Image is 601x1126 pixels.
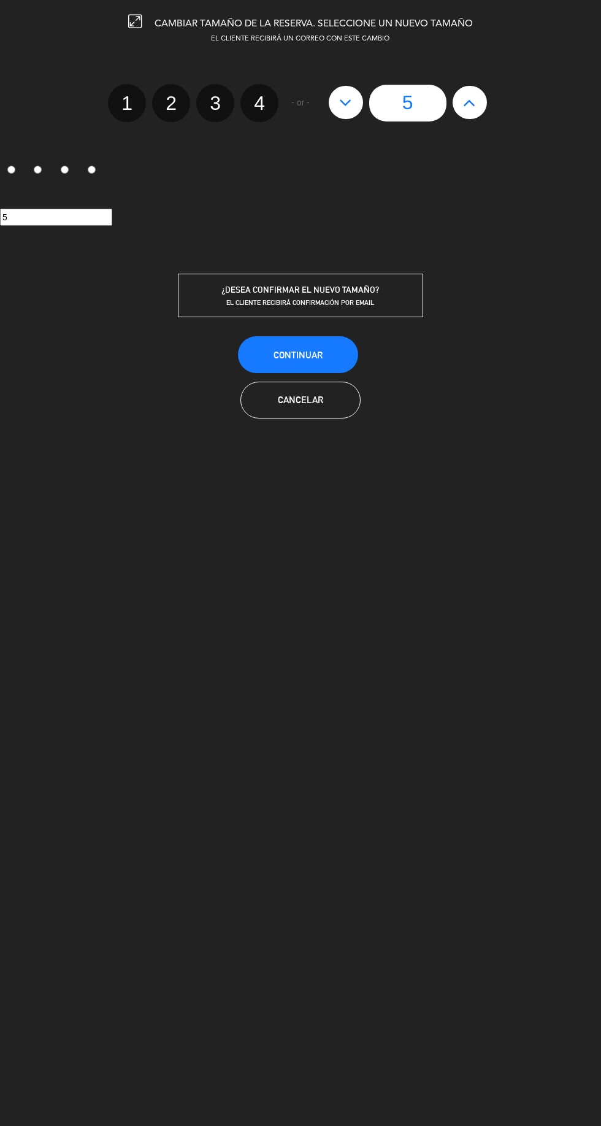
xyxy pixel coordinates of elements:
[152,84,190,122] label: 2
[108,84,146,122] label: 1
[291,96,310,110] span: - or -
[196,84,234,122] label: 3
[27,161,54,182] label: 2
[34,166,42,174] input: 2
[7,166,15,174] input: 1
[212,36,390,42] span: EL CLIENTE RECIBIRÁ UN CORREO CON ESTE CAMBIO
[61,166,69,174] input: 3
[278,395,323,405] span: Cancelar
[88,166,96,174] input: 4
[227,298,375,307] span: EL CLIENTE RECIBIRÁ CONFIRMACIÓN POR EMAIL
[54,161,81,182] label: 3
[155,19,473,29] span: CAMBIAR TAMAÑO DE LA RESERVA. SELECCIONE UN NUEVO TAMAÑO
[238,336,358,373] button: Continuar
[274,350,323,360] span: Continuar
[80,161,107,182] label: 4
[222,285,380,295] span: ¿DESEA CONFIRMAR EL NUEVO TAMAÑO?
[240,84,278,122] label: 4
[240,382,361,418] button: Cancelar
